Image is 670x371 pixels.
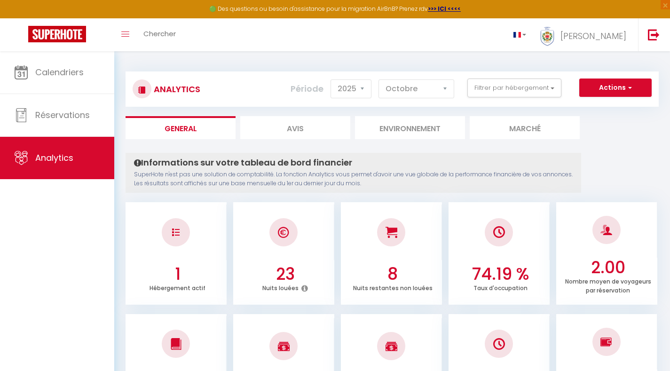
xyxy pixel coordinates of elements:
img: logout [648,29,660,40]
span: Réservations [35,109,90,121]
h3: 1 [131,264,225,284]
img: Super Booking [28,26,86,42]
p: Nombre moyen de voyageurs par réservation [565,276,651,294]
label: Période [291,79,323,99]
a: Chercher [136,18,183,51]
li: Marché [470,116,580,139]
p: Nuits restantes non louées [353,282,433,292]
h3: 23 [238,264,332,284]
a: >>> ICI <<<< [428,5,461,13]
li: General [126,116,236,139]
li: Avis [240,116,350,139]
span: Chercher [143,29,176,39]
img: NO IMAGE [493,338,505,350]
a: ... [PERSON_NAME] [533,18,638,51]
span: Calendriers [35,66,84,78]
p: Hébergement actif [150,282,205,292]
p: Taux d'occupation [473,282,528,292]
h3: 8 [346,264,440,284]
h3: 74.19 % [454,264,548,284]
p: Nuits louées [262,282,299,292]
h4: Informations sur votre tableau de bord financier [134,158,573,168]
span: [PERSON_NAME] [560,30,626,42]
span: Analytics [35,152,73,164]
li: Environnement [355,116,465,139]
img: NO IMAGE [600,336,612,347]
img: NO IMAGE [172,229,180,236]
button: Actions [579,79,652,97]
button: Filtrer par hébergement [467,79,561,97]
h3: Analytics [151,79,200,100]
img: ... [540,27,554,46]
h3: 2.00 [561,258,655,277]
p: SuperHote n'est pas une solution de comptabilité. La fonction Analytics vous permet d'avoir une v... [134,170,573,188]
